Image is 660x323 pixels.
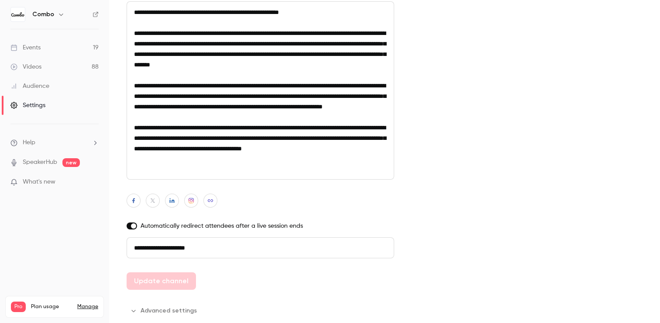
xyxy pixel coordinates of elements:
span: Help [23,138,35,147]
label: Automatically redirect attendees after a live session ends [127,222,394,230]
h6: Combo [32,10,54,19]
li: help-dropdown-opener [10,138,99,147]
span: What's new [23,177,55,187]
div: Settings [10,101,45,110]
span: new [62,158,80,167]
img: Combo [11,7,25,21]
a: SpeakerHub [23,158,57,167]
div: Events [10,43,41,52]
button: Advanced settings [127,304,202,318]
iframe: Noticeable Trigger [88,178,99,186]
span: Pro [11,302,26,312]
div: Audience [10,82,49,90]
a: Manage [77,303,98,310]
span: Plan usage [31,303,72,310]
div: Videos [10,63,41,71]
